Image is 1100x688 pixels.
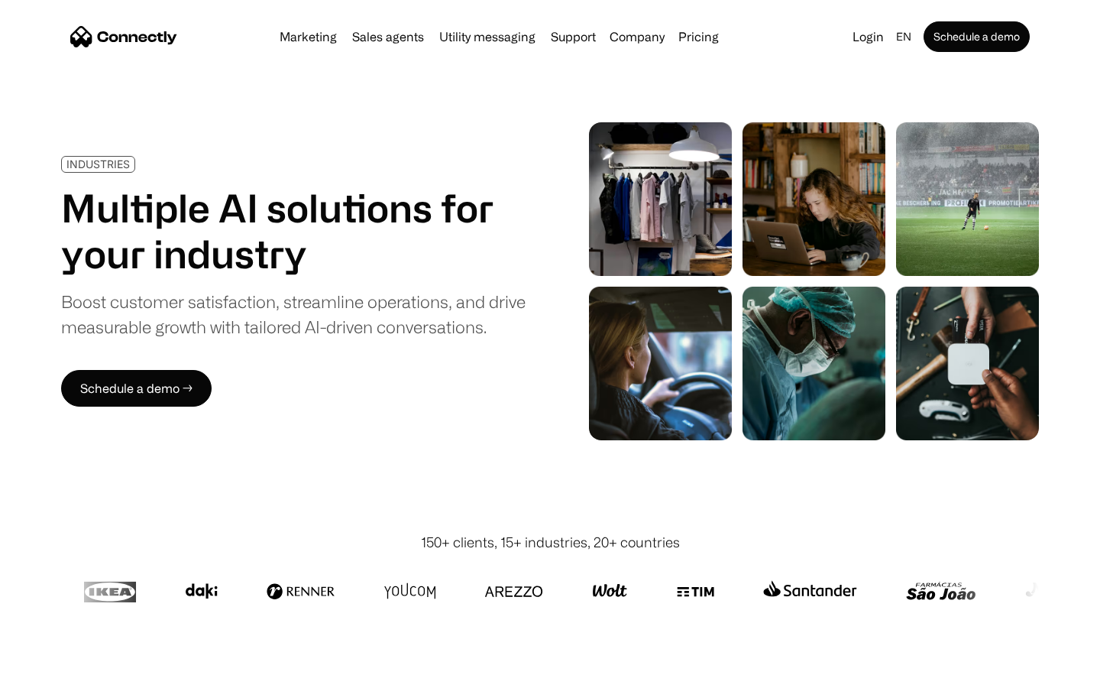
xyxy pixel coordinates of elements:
ul: Language list [31,661,92,683]
div: 150+ clients, 15+ industries, 20+ countries [421,532,680,553]
a: Schedule a demo [924,21,1030,52]
h1: Multiple AI solutions for your industry [61,185,526,277]
div: Company [610,26,665,47]
a: Pricing [672,31,725,43]
aside: Language selected: English [15,660,92,683]
div: INDUSTRIES [66,158,130,170]
div: Company [605,26,669,47]
a: Utility messaging [433,31,542,43]
a: Support [545,31,602,43]
div: en [890,26,920,47]
div: en [896,26,911,47]
a: home [70,25,177,48]
a: Sales agents [346,31,430,43]
a: Schedule a demo → [61,370,212,407]
a: Login [846,26,890,47]
div: Boost customer satisfaction, streamline operations, and drive measurable growth with tailored AI-... [61,289,526,339]
a: Marketing [273,31,343,43]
